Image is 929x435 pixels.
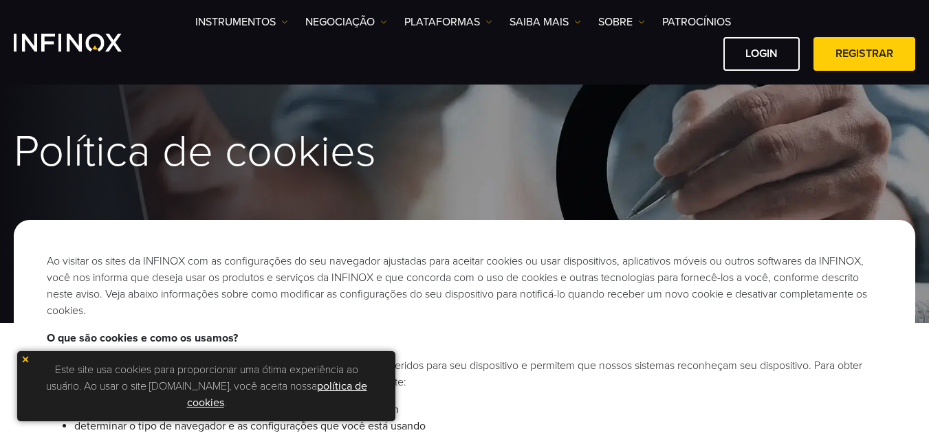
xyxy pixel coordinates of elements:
[14,129,915,175] h1: Política de cookies
[723,37,800,71] a: Login
[305,14,387,30] a: NEGOCIAÇÃO
[404,14,492,30] a: PLATAFORMAS
[813,37,915,71] a: Registrar
[47,330,882,346] p: O que são cookies e como os usamos?
[21,355,30,364] img: yellow close icon
[510,14,581,30] a: Saiba mais
[47,357,882,390] li: Cookies são identificadores exclusivos (pequenos arquivos) que são transferidos para seu disposit...
[47,253,882,319] p: Ao visitar os sites da INFINOX com as configurações do seu navegador ajustadas para aceitar cooki...
[74,401,882,418] li: identificá-lo quando você faz login e lembrar seus detalhes de login
[662,14,731,30] a: Patrocínios
[14,34,154,52] a: INFINOX Logo
[195,14,288,30] a: Instrumentos
[74,418,882,434] li: determinar o tipo de navegador e as configurações que você está usando
[24,358,389,414] p: Este site usa cookies para proporcionar uma ótima experiência ao usuário. Ao usar o site [DOMAIN_...
[598,14,645,30] a: SOBRE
